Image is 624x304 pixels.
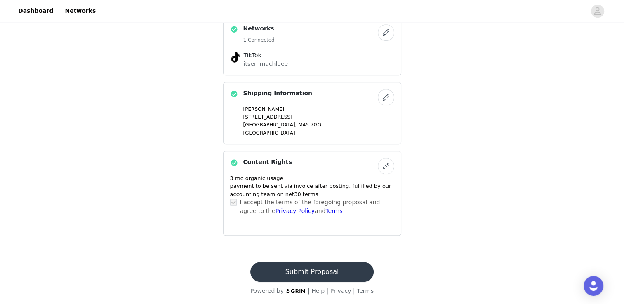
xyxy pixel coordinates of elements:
h4: Networks [243,24,275,33]
a: Terms [325,208,342,214]
span: | [326,288,328,294]
p: I accept the terms of the foregoing proposal and agree to the and [240,198,394,215]
div: Open Intercom Messenger [584,276,603,296]
span: | [308,288,310,294]
a: Dashboard [13,2,58,20]
a: Privacy [330,288,351,294]
p: [GEOGRAPHIC_DATA] [243,129,394,137]
p: [PERSON_NAME] [243,105,394,113]
div: Content Rights [223,151,401,236]
span: | [353,288,355,294]
h4: TikTok [244,51,381,60]
h4: Content Rights [243,158,292,166]
div: avatar [593,5,601,18]
span: M45 7GQ [298,122,321,128]
h5: 1 Connected [243,36,275,44]
p: [STREET_ADDRESS] [243,113,394,121]
span: [GEOGRAPHIC_DATA], [243,122,297,128]
a: Terms [357,288,374,294]
h4: Shipping Information [243,89,312,98]
a: Networks [60,2,101,20]
div: Networks [223,17,401,75]
img: logo [285,288,306,294]
p: 3 mo organic usage [230,174,394,182]
button: Submit Proposal [250,262,374,282]
p: payment to be sent via invoice after posting, fulfilled by our accounting team on net30 terms [230,182,394,198]
div: Shipping Information [223,82,401,144]
a: Help [311,288,325,294]
p: itsemmachloee [244,60,381,68]
span: Powered by [250,288,284,294]
a: Privacy Policy [276,208,315,214]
